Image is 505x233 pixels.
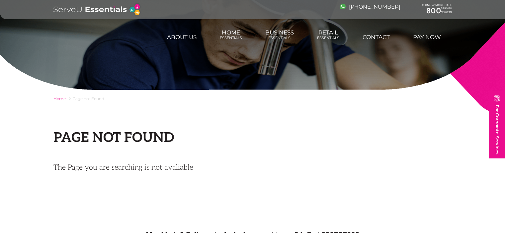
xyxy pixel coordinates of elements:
img: image [494,95,500,101]
a: HomeEssentials [219,26,243,44]
span: Essentials [317,36,339,40]
a: RetailEssentials [316,26,340,44]
span: Essentials [265,36,294,40]
a: Contact [362,30,391,44]
h2: Page Not Found [53,130,452,146]
div: TO KNOW MORE CALL SERVEU [420,4,452,16]
a: Home [53,96,66,101]
span: 800 [426,6,441,15]
img: logo [53,3,141,16]
span: Page not Found [72,96,104,101]
a: BusinessEssentials [264,26,295,44]
a: Pay Now [412,30,442,44]
a: [PHONE_NUMBER] [340,4,400,10]
a: About us [166,30,198,44]
a: For Corporate Services [489,91,505,158]
img: image [340,4,346,9]
span: Essentials [220,36,242,40]
a: 800737838 [420,7,452,15]
p: The Page you are searching is not avaliable [53,162,452,173]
